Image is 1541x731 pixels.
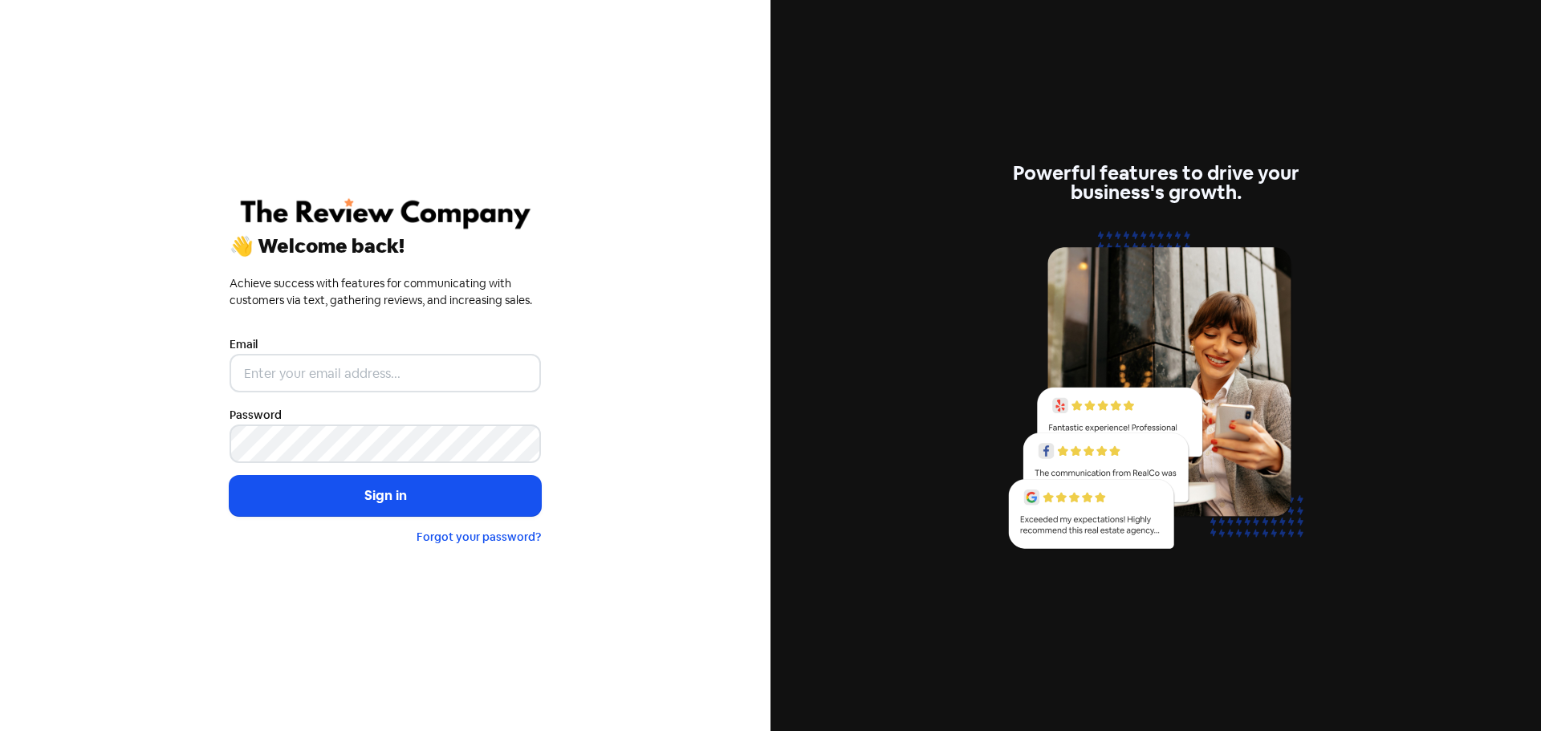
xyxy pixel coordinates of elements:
input: Enter your email address... [230,354,541,392]
button: Sign in [230,476,541,516]
a: Forgot your password? [417,530,541,544]
img: reviews [1000,221,1311,567]
div: 👋 Welcome back! [230,237,541,256]
label: Password [230,407,282,424]
label: Email [230,336,258,353]
div: Powerful features to drive your business's growth. [1000,164,1311,202]
div: Achieve success with features for communicating with customers via text, gathering reviews, and i... [230,275,541,309]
